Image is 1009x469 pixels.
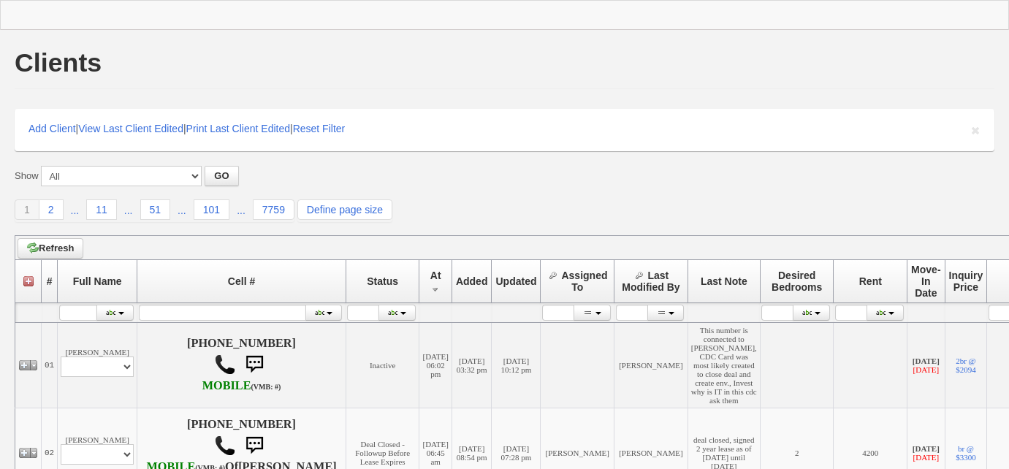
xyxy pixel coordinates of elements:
a: 1 [15,199,39,220]
button: GO [205,166,238,186]
a: ... [64,201,87,220]
td: This number is connected to [PERSON_NAME], CDC Card was most likely created to close deal and cre... [688,323,760,408]
h4: [PHONE_NUMBER] [140,337,343,394]
font: [DATE] [913,453,939,462]
img: call.png [214,354,236,375]
td: [DATE] 03:32 pm [452,323,492,408]
font: (VMB: #) [251,383,281,391]
td: [PERSON_NAME] [614,323,688,408]
td: [DATE] 10:12 pm [492,323,541,408]
span: Added [456,275,488,287]
span: Updated [495,275,536,287]
span: Assigned To [561,270,607,293]
span: At [430,270,441,281]
img: call.png [214,435,236,457]
span: Status [367,275,398,287]
a: 101 [194,199,229,220]
span: Cell # [228,275,255,287]
a: ... [170,201,194,220]
span: Full Name [73,275,122,287]
span: Desired Bedrooms [772,270,822,293]
a: Print Last Client Edited [186,123,290,134]
a: 2 [39,199,64,220]
a: 7759 [253,199,294,220]
a: Add Client [28,123,76,134]
img: sms.png [240,431,269,460]
td: [DATE] 06:02 pm [419,323,452,408]
b: AT&T Wireless [202,379,281,392]
span: Move-In Date [911,264,940,299]
td: Inactive [346,323,419,408]
th: # [42,260,58,303]
span: Inquiry Price [949,270,983,293]
b: [DATE] [913,444,940,453]
a: 11 [86,199,117,220]
a: View Last Client Edited [78,123,183,134]
span: Last Modified By [622,270,679,293]
div: | | | [15,109,994,151]
h1: Clients [15,50,102,76]
td: 01 [42,323,58,408]
td: [PERSON_NAME] [58,323,137,408]
a: br @ $3300 [956,444,976,462]
font: MOBILE [202,379,251,392]
a: Reset Filter [293,123,346,134]
a: 2br @ $2094 [956,356,976,374]
a: 51 [140,199,171,220]
a: ... [117,201,140,220]
b: [DATE] [913,356,940,365]
font: [DATE] [913,365,939,374]
a: Define page size [297,199,392,220]
label: Show [15,169,39,183]
a: ... [229,201,253,220]
img: sms.png [240,350,269,379]
span: Last Note [701,275,747,287]
a: Refresh [18,238,83,259]
span: Rent [859,275,882,287]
